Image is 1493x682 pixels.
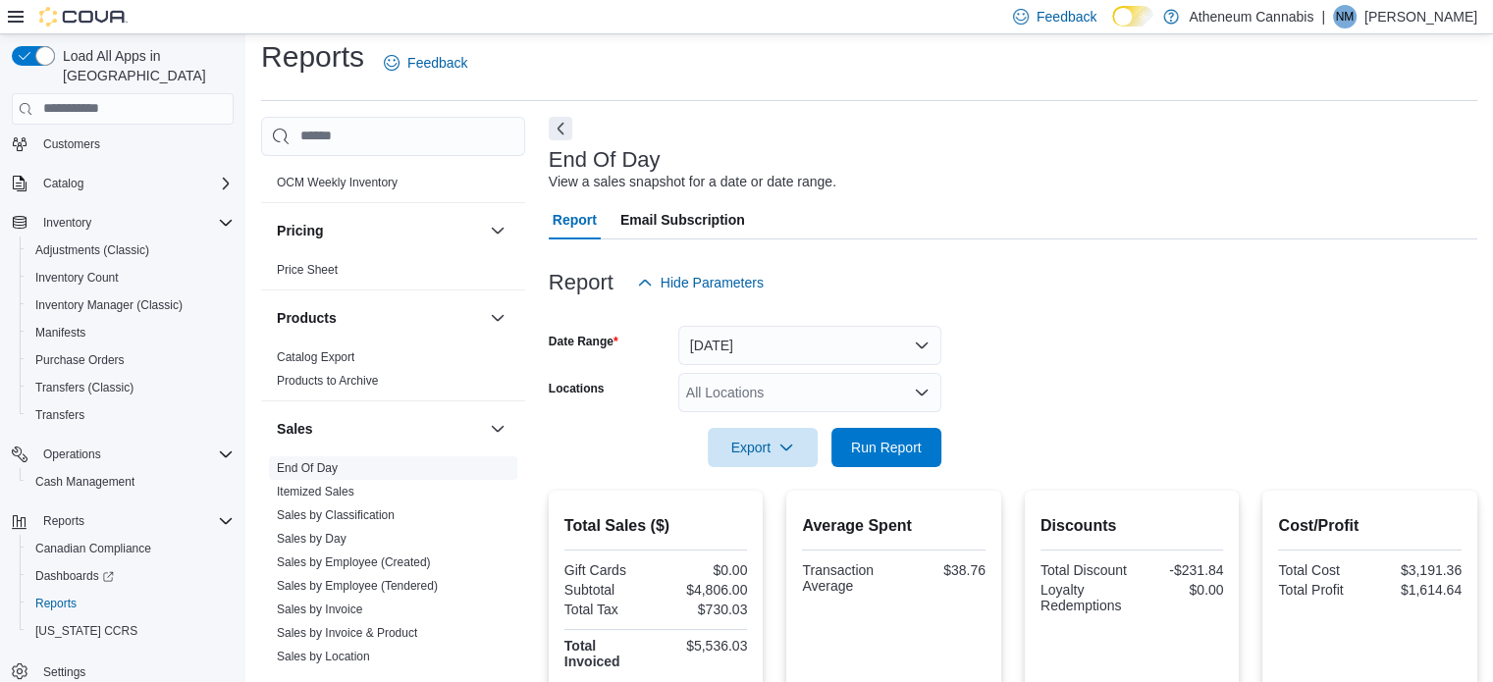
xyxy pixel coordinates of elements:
button: Run Report [831,428,941,467]
div: Subtotal [564,582,652,598]
button: Inventory [4,209,241,236]
a: Adjustments (Classic) [27,238,157,262]
a: Transfers (Classic) [27,376,141,399]
h2: Average Spent [802,514,986,538]
a: Products to Archive [277,374,378,388]
span: Load All Apps in [GEOGRAPHIC_DATA] [55,46,234,85]
div: $4,806.00 [660,582,747,598]
span: Sales by Day [277,531,347,547]
a: Catalog Export [277,350,354,364]
div: $730.03 [660,602,747,617]
a: Customers [35,132,108,156]
span: Purchase Orders [27,348,234,372]
a: End Of Day [277,461,338,475]
span: Dashboards [27,564,234,588]
a: Sales by Employee (Created) [277,555,431,569]
a: [US_STATE] CCRS [27,619,145,643]
button: Reports [20,590,241,617]
span: Inventory Manager (Classic) [35,297,183,313]
img: Cova [39,7,128,26]
button: Customers [4,130,241,158]
div: -$231.84 [1136,562,1223,578]
div: $3,191.36 [1374,562,1462,578]
a: Sales by Employee (Tendered) [277,579,438,593]
span: Catalog [43,176,83,191]
h3: End Of Day [549,148,661,172]
span: Inventory Count [35,270,119,286]
span: Export [720,428,806,467]
div: Total Cost [1278,562,1365,578]
button: Transfers [20,401,241,429]
div: Total Profit [1278,582,1365,598]
span: Run Report [851,438,922,457]
div: $0.00 [660,562,747,578]
a: Dashboards [20,562,241,590]
div: Pricing [261,258,525,289]
span: Products to Archive [277,373,378,389]
button: Sales [486,417,509,441]
span: Email Subscription [620,200,745,239]
button: Operations [35,443,109,466]
button: Inventory [35,211,99,235]
span: Catalog [35,172,234,195]
a: Canadian Compliance [27,537,159,560]
span: Adjustments (Classic) [35,242,149,258]
a: Sales by Location [277,650,370,663]
span: Customers [35,131,234,156]
div: Products [261,345,525,400]
div: $1,614.64 [1374,582,1462,598]
button: Transfers (Classic) [20,374,241,401]
button: Operations [4,441,241,468]
span: Manifests [27,321,234,344]
div: $38.76 [898,562,986,578]
div: Total Tax [564,602,652,617]
button: Next [549,117,572,140]
span: Transfers [27,403,234,427]
a: Price Sheet [277,263,338,277]
a: Sales by Day [277,532,347,546]
a: Sales by Invoice & Product [277,626,417,640]
span: Transfers (Classic) [35,380,133,395]
span: Inventory Manager (Classic) [27,293,234,317]
label: Date Range [549,334,618,349]
button: Reports [35,509,92,533]
span: End Of Day [277,460,338,476]
div: $5,536.03 [660,638,747,654]
div: Transaction Average [802,562,889,594]
span: Sales by Invoice [277,602,362,617]
span: Sales by Employee (Created) [277,554,431,570]
button: Cash Management [20,468,241,496]
button: Products [486,306,509,330]
span: Cash Management [27,470,234,494]
span: Itemized Sales [277,484,354,499]
span: Canadian Compliance [27,537,234,560]
button: Manifests [20,319,241,346]
span: [US_STATE] CCRS [35,623,137,639]
span: Reports [27,592,234,615]
div: OCM [261,171,525,202]
h1: Reports [261,37,364,77]
button: Open list of options [914,385,930,400]
span: Feedback [407,53,467,73]
span: Manifests [35,325,85,341]
button: Pricing [486,219,509,242]
button: Hide Parameters [629,263,772,302]
button: Purchase Orders [20,346,241,374]
button: [DATE] [678,326,941,365]
a: Reports [27,592,84,615]
span: Dashboards [35,568,114,584]
span: Operations [35,443,234,466]
span: Settings [43,664,85,680]
span: Inventory [35,211,234,235]
span: Inventory [43,215,91,231]
div: Loyalty Redemptions [1040,582,1128,613]
p: Atheneum Cannabis [1189,5,1313,28]
span: Sales by Employee (Tendered) [277,578,438,594]
input: Dark Mode [1112,6,1153,26]
div: Gift Cards [564,562,652,578]
h2: Total Sales ($) [564,514,748,538]
span: Adjustments (Classic) [27,238,234,262]
span: Sales by Location [277,649,370,664]
span: Sales by Classification [277,507,395,523]
span: OCM Weekly Inventory [277,175,398,190]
